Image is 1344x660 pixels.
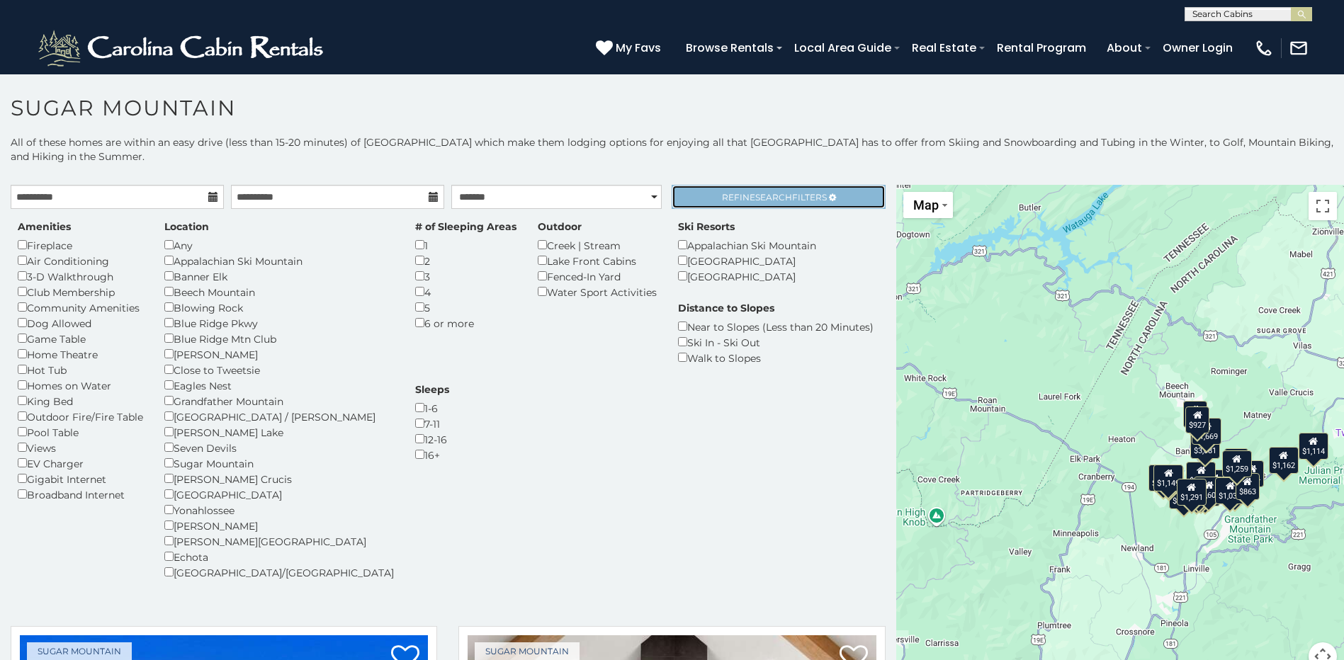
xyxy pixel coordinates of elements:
[538,268,657,284] div: Fenced-In Yard
[1194,477,1224,503] div: $1,606
[903,192,953,218] button: Change map style
[164,502,394,518] div: Yonahlossee
[1299,433,1328,460] div: $1,114
[1289,38,1309,58] img: mail-regular-white.png
[1100,35,1149,60] a: About
[1185,406,1209,433] div: $927
[538,284,657,300] div: Water Sport Activities
[18,300,143,315] div: Community Amenities
[164,377,394,393] div: Eagles Nest
[18,268,143,284] div: 3-D Walkthrough
[164,393,394,409] div: Grandfather Mountain
[415,253,516,268] div: 2
[164,440,394,455] div: Seven Devils
[616,39,661,57] span: My Favs
[164,455,394,471] div: Sugar Mountain
[1148,465,1178,491] div: $1,438
[1192,418,1221,445] div: $1,669
[678,253,816,268] div: [GEOGRAPHIC_DATA]
[18,284,143,300] div: Club Membership
[18,440,143,455] div: Views
[913,198,939,212] span: Map
[678,220,735,234] label: Ski Resorts
[1215,477,1245,504] div: $1,038
[1240,460,1264,487] div: $934
[18,346,143,362] div: Home Theatre
[415,268,516,284] div: 3
[164,471,394,487] div: [PERSON_NAME] Crucis
[164,237,394,253] div: Any
[596,39,665,57] a: My Favs
[538,220,582,234] label: Outdoor
[18,331,143,346] div: Game Table
[1177,479,1207,506] div: $1,291
[538,253,657,268] div: Lake Front Cabins
[164,253,394,268] div: Appalachian Ski Mountain
[164,220,209,234] label: Location
[35,27,329,69] img: White-1-2.png
[678,268,816,284] div: [GEOGRAPHIC_DATA]
[905,35,983,60] a: Real Estate
[164,533,394,549] div: [PERSON_NAME][GEOGRAPHIC_DATA]
[415,382,449,397] label: Sleeps
[18,487,143,502] div: Broadband Internet
[164,549,394,564] div: Echota
[1236,473,1260,500] div: $863
[18,471,143,487] div: Gigabit Internet
[18,377,143,393] div: Homes on Water
[164,346,394,362] div: [PERSON_NAME]
[18,455,143,471] div: EV Charger
[415,400,449,416] div: 1-6
[164,331,394,346] div: Blue Ridge Mtn Club
[164,268,394,284] div: Banner Elk
[1183,401,1207,428] div: $985
[164,362,394,377] div: Close to Tweetsie
[1224,448,1248,475] div: $761
[678,350,874,365] div: Walk to Slopes
[1269,447,1299,474] div: $1,162
[678,334,874,350] div: Ski In - Ski Out
[164,564,394,580] div: [GEOGRAPHIC_DATA]/[GEOGRAPHIC_DATA]
[415,237,516,253] div: 1
[678,237,816,253] div: Appalachian Ski Mountain
[18,393,143,409] div: King Bed
[415,220,516,234] label: # of Sleeping Areas
[678,301,774,315] label: Distance to Slopes
[164,518,394,533] div: [PERSON_NAME]
[164,300,394,315] div: Blowing Rock
[787,35,898,60] a: Local Area Guide
[755,192,792,203] span: Search
[415,284,516,300] div: 4
[18,253,143,268] div: Air Conditioning
[1254,38,1274,58] img: phone-regular-white.png
[990,35,1093,60] a: Rental Program
[164,284,394,300] div: Beech Mountain
[1186,462,1216,489] div: $1,148
[18,424,143,440] div: Pool Table
[1309,192,1337,220] button: Toggle fullscreen view
[678,319,874,334] div: Near to Slopes (Less than 20 Minutes)
[27,642,132,660] a: Sugar Mountain
[164,424,394,440] div: [PERSON_NAME] Lake
[164,409,394,424] div: [GEOGRAPHIC_DATA] / [PERSON_NAME]
[1222,450,1252,477] div: $1,259
[475,642,580,660] a: Sugar Mountain
[538,237,657,253] div: Creek | Stream
[722,192,827,203] span: Refine Filters
[164,315,394,331] div: Blue Ridge Pkwy
[1153,465,1183,491] div: $1,149
[18,362,143,377] div: Hot Tub
[1168,482,1198,509] div: $2,326
[415,416,449,431] div: 7-11
[164,487,394,502] div: [GEOGRAPHIC_DATA]
[18,237,143,253] div: Fireplace
[415,315,516,331] div: 6 or more
[18,409,143,424] div: Outdoor Fire/Fire Table
[679,35,781,60] a: Browse Rentals
[672,185,885,209] a: RefineSearchFilters
[18,220,71,234] label: Amenities
[415,300,516,315] div: 5
[1190,432,1220,459] div: $3,081
[415,431,449,447] div: 12-16
[1156,35,1240,60] a: Owner Login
